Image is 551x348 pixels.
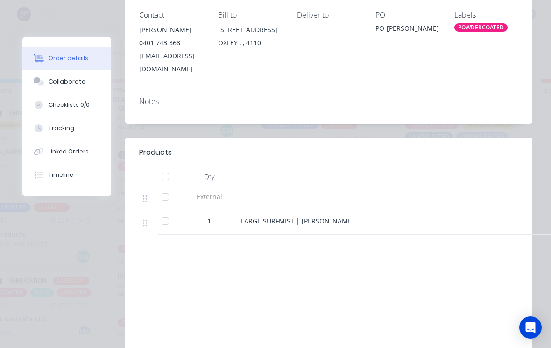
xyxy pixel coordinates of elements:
span: LARGE SURFMIST | [PERSON_NAME] [241,216,354,225]
div: [EMAIL_ADDRESS][DOMAIN_NAME] [139,49,203,76]
div: Tracking [49,124,74,132]
div: Contact [139,11,203,20]
div: 0401 743 868 [139,36,203,49]
button: Linked Orders [22,140,111,163]
div: Qty [181,167,237,186]
div: PO-[PERSON_NAME] [375,23,439,36]
div: Notes [139,97,518,106]
div: [PERSON_NAME] [139,23,203,36]
div: Order details [49,54,88,63]
div: Checklists 0/0 [49,101,90,109]
div: PO [375,11,439,20]
div: Open Intercom Messenger [519,316,542,339]
button: Timeline [22,163,111,187]
div: Bill to [218,11,282,20]
button: Tracking [22,117,111,140]
div: [STREET_ADDRESS] [218,23,282,36]
div: [STREET_ADDRESS]OXLEY , , 4110 [218,23,282,53]
div: [PERSON_NAME]0401 743 868[EMAIL_ADDRESS][DOMAIN_NAME] [139,23,203,76]
div: Labels [454,11,518,20]
div: OXLEY , , 4110 [218,36,282,49]
span: 1 [207,216,211,226]
div: Linked Orders [49,147,89,156]
div: Collaborate [49,77,85,86]
button: Collaborate [22,70,111,93]
div: POWDERCOATED [454,23,508,32]
div: Products [139,147,172,158]
button: Checklists 0/0 [22,93,111,117]
span: External [185,192,233,202]
button: Order details [22,47,111,70]
div: Deliver to [297,11,361,20]
div: Timeline [49,171,73,179]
